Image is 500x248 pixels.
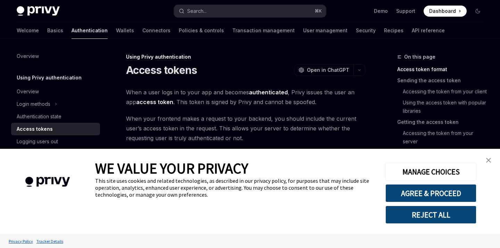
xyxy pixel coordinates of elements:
[17,22,39,39] a: Welcome
[385,206,476,224] button: REJECT ALL
[95,177,375,198] div: This site uses cookies and related technologies, as described in our privacy policy, for purposes...
[7,235,35,247] a: Privacy Policy
[11,110,100,123] a: Authentication state
[11,148,100,160] button: Toggle Advanced section
[397,75,489,86] a: Sending the access token
[396,8,415,15] a: Support
[136,99,173,105] strong: access token
[17,52,39,60] div: Overview
[472,6,483,17] button: Toggle dark mode
[397,128,489,147] a: Accessing the token from your server
[17,74,82,82] h5: Using Privy authentication
[397,147,489,158] a: Verifying the access token
[249,89,288,96] strong: authenticated
[404,53,435,61] span: On this page
[482,153,495,167] a: close banner
[187,7,207,15] div: Search...
[95,159,248,177] span: WE VALUE YOUR PRIVACY
[294,64,353,76] button: Open in ChatGPT
[17,112,61,121] div: Authentication state
[412,22,445,39] a: API reference
[385,184,476,202] button: AGREE & PROCEED
[35,235,65,247] a: Tracker Details
[356,22,376,39] a: Security
[126,64,197,76] h1: Access tokens
[174,5,326,17] button: Open search
[397,86,489,97] a: Accessing the token from your client
[385,163,476,181] button: MANAGE CHOICES
[11,85,100,98] a: Overview
[384,22,403,39] a: Recipes
[374,8,388,15] a: Demo
[11,50,100,62] a: Overview
[232,22,295,39] a: Transaction management
[116,22,134,39] a: Wallets
[11,123,100,135] a: Access tokens
[11,135,100,148] a: Logging users out
[397,97,489,117] a: Using the access token with popular libraries
[424,6,467,17] a: Dashboard
[307,67,349,74] span: Open in ChatGPT
[303,22,348,39] a: User management
[10,167,85,197] img: company logo
[17,100,50,108] div: Login methods
[142,22,170,39] a: Connectors
[47,22,63,39] a: Basics
[429,8,456,15] span: Dashboard
[17,137,58,146] div: Logging users out
[126,114,365,143] span: When your frontend makes a request to your backend, you should include the current user’s access ...
[486,158,491,163] img: close banner
[126,87,365,107] span: When a user logs in to your app and becomes , Privy issues the user an app . This token is signed...
[315,8,322,14] span: ⌘ K
[179,22,224,39] a: Policies & controls
[126,53,365,60] div: Using Privy authentication
[17,125,53,133] div: Access tokens
[17,87,39,96] div: Overview
[11,98,100,110] button: Toggle Login methods section
[397,117,489,128] a: Getting the access token
[17,6,60,16] img: dark logo
[72,22,108,39] a: Authentication
[397,64,489,75] a: Access token format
